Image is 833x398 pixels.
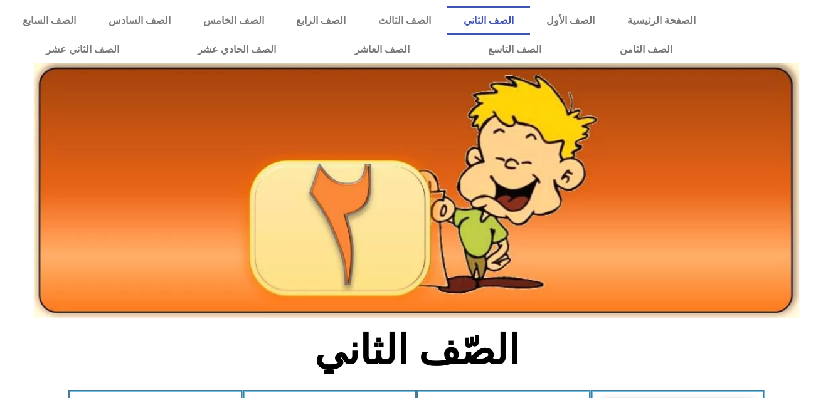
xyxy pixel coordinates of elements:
a: الصف الثالث [362,6,447,35]
h2: الصّف الثاني [210,326,624,375]
a: الصف التاسع [448,35,580,64]
a: الصف السابع [6,6,92,35]
a: الصف الثاني [447,6,530,35]
a: الصف الرابع [280,6,363,35]
a: الصف الخامس [187,6,280,35]
a: الصفحة الرئيسية [611,6,712,35]
a: الصف الأول [530,6,611,35]
a: الصف الثامن [581,35,712,64]
a: الصف السادس [92,6,187,35]
a: الصف العاشر [315,35,448,64]
a: الصف الثاني عشر [6,35,158,64]
a: الصف الحادي عشر [158,35,315,64]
